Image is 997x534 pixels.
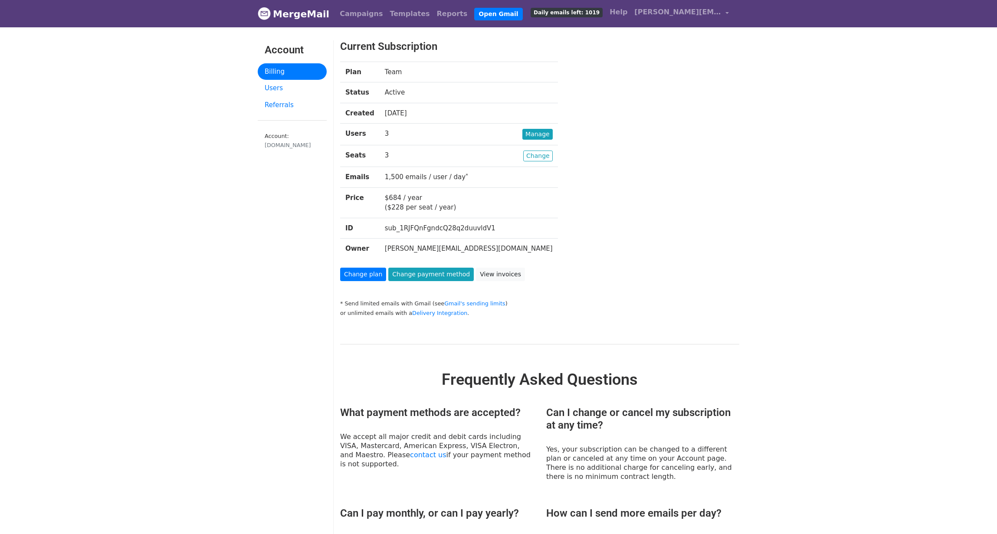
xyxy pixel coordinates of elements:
[386,5,433,23] a: Templates
[546,406,739,432] h3: Can I change or cancel my subscription at any time?
[340,40,705,53] h3: Current Subscription
[258,5,329,23] a: MergeMail
[380,145,558,167] td: 3
[444,300,505,307] a: Gmail's sending limits
[340,300,508,317] small: * Send limited emails with Gmail (see ) or unlimited emails with a .
[340,103,380,124] th: Created
[258,80,327,97] a: Users
[265,133,320,149] small: Account:
[523,151,553,161] a: Change
[380,167,558,188] td: 1,500 emails / user / day
[340,239,380,259] th: Owner
[631,3,732,24] a: [PERSON_NAME][EMAIL_ADDRESS][DOMAIN_NAME]
[258,63,327,80] a: Billing
[380,218,558,239] td: sub_1RJFQnFgndcQ28q2duuvldV1
[340,268,386,281] a: Change plan
[258,97,327,114] a: Referrals
[522,129,553,140] a: Manage
[340,124,380,145] th: Users
[336,5,386,23] a: Campaigns
[380,103,558,124] td: [DATE]
[380,82,558,103] td: Active
[340,167,380,188] th: Emails
[340,218,380,239] th: ID
[258,7,271,20] img: MergeMail logo
[380,187,558,218] td: $684 / year ($228 per seat / year)
[340,370,739,389] h2: Frequently Asked Questions
[527,3,606,21] a: Daily emails left: 1019
[433,5,471,23] a: Reports
[476,268,525,281] a: View invoices
[546,445,739,481] p: Yes, your subscription can be changed to a different plan or canceled at any time on your Account...
[340,507,533,520] h3: Can I pay monthly, or can I pay yearly?
[340,62,380,82] th: Plan
[340,406,533,419] h3: What payment methods are accepted?
[412,310,467,316] a: Delivery Integration
[546,507,739,520] h3: How can I send more emails per day?
[380,62,558,82] td: Team
[388,268,474,281] a: Change payment method
[340,187,380,218] th: Price
[606,3,631,21] a: Help
[380,239,558,259] td: [PERSON_NAME][EMAIL_ADDRESS][DOMAIN_NAME]
[265,44,320,56] h3: Account
[265,141,320,149] div: [DOMAIN_NAME]
[340,145,380,167] th: Seats
[410,451,446,459] a: contact us
[954,492,997,534] iframe: Chat Widget
[634,7,721,17] span: [PERSON_NAME][EMAIL_ADDRESS][DOMAIN_NAME]
[380,124,558,145] td: 3
[474,8,522,20] a: Open Gmail
[340,432,533,468] p: We accept all major credit and debit cards including VISA, Mastercard, American Express, VISA Ele...
[531,8,603,17] span: Daily emails left: 1019
[340,82,380,103] th: Status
